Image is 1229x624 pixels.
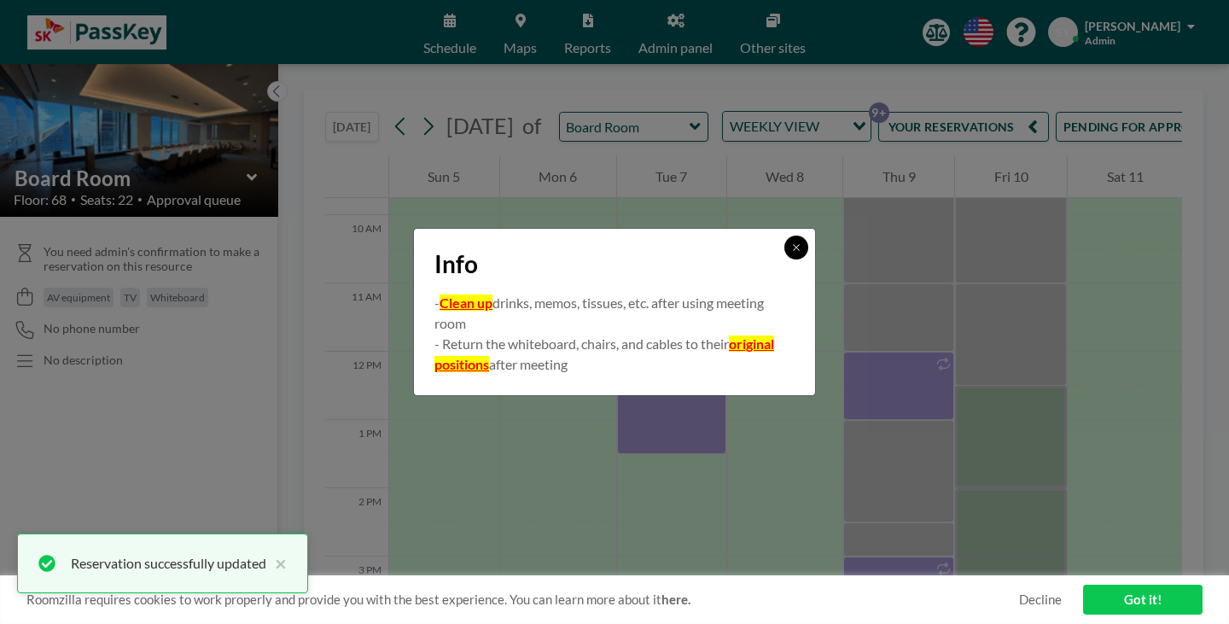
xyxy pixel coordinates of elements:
[1019,592,1062,608] a: Decline
[26,592,1019,608] span: Roomzilla requires cookies to work properly and provide you with the best experience. You can lea...
[71,553,266,574] div: Reservation successfully updated
[440,295,492,311] u: Clean up
[661,592,690,607] a: here.
[434,334,795,375] p: - Return the whiteboard, chairs, and cables to their after meeting
[434,249,478,279] span: Info
[266,553,287,574] button: close
[434,293,795,334] p: - drinks, memos, tissues, etc. after using meeting room
[1083,585,1203,615] a: Got it!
